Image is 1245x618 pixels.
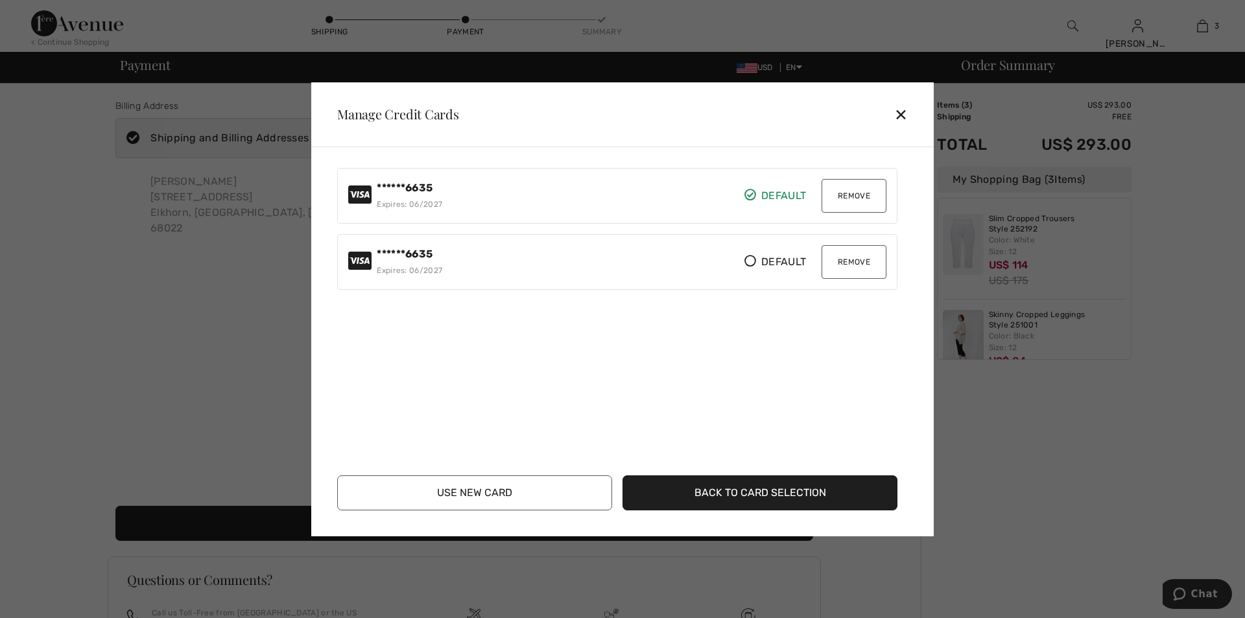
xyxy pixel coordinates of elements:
div: ✕ [894,101,918,128]
span: Default [744,254,806,270]
span: Chat [29,9,55,21]
div: Manage Credit Cards [327,108,459,121]
button: Use New Card [337,475,612,510]
span: Default [744,188,806,204]
span: Expires: 06/2027 [377,200,442,209]
button: Back to Card Selection [622,475,897,510]
span: Expires: 06/2027 [377,266,442,275]
button: Remove [822,245,886,279]
button: Remove [822,179,886,213]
